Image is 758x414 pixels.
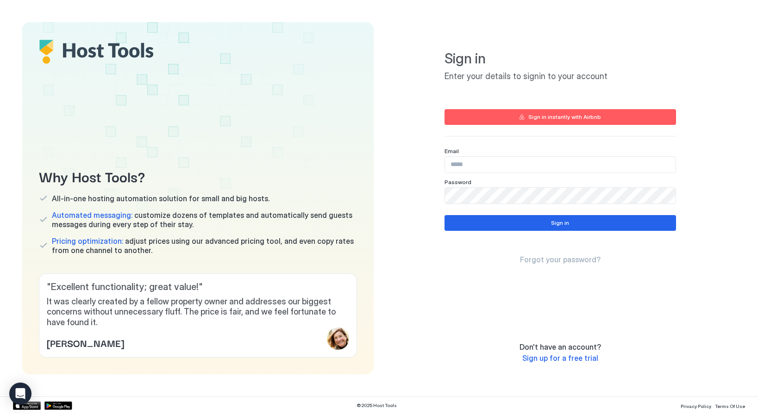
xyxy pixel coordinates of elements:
span: Terms Of Use [715,403,745,409]
span: Automated messaging: [52,210,132,220]
span: Password [445,179,471,185]
span: Enter your details to signin to your account [445,71,676,82]
a: App Store [13,402,41,410]
span: Don't have an account? [520,342,601,352]
div: Sign in [551,219,569,227]
span: It was clearly created by a fellow property owner and addresses our biggest concerns without unne... [47,297,349,328]
span: Pricing optimization: [52,236,123,246]
input: Input Field [445,188,676,204]
span: " Excellent functionality; great value! " [47,281,349,293]
a: Google Play Store [44,402,72,410]
a: Forgot your password? [520,255,601,265]
a: Sign up for a free trial [522,353,598,363]
button: Sign in [445,215,676,231]
span: Forgot your password? [520,255,601,264]
span: Email [445,148,459,154]
input: Input Field [445,157,676,173]
span: Sign in [445,50,676,68]
button: Sign in instantly with Airbnb [445,109,676,125]
div: Sign in instantly with Airbnb [528,113,601,121]
span: © 2025 Host Tools [357,402,397,408]
div: profile [327,327,349,350]
a: Terms Of Use [715,401,745,410]
span: [PERSON_NAME] [47,336,124,350]
div: Open Intercom Messenger [9,383,31,405]
span: adjust prices using our advanced pricing tool, and even copy rates from one channel to another. [52,236,357,255]
span: Privacy Policy [681,403,711,409]
a: Privacy Policy [681,401,711,410]
span: Why Host Tools? [39,166,357,186]
span: customize dozens of templates and automatically send guests messages during every step of their s... [52,210,357,229]
span: All-in-one hosting automation solution for small and big hosts. [52,194,269,203]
